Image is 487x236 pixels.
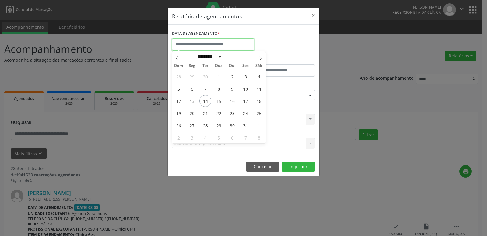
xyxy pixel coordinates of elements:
[186,83,198,95] span: Outubro 6, 2025
[253,132,265,143] span: Novembro 8, 2025
[252,64,266,68] span: Sáb
[222,53,242,60] input: Year
[226,132,238,143] span: Novembro 6, 2025
[246,162,279,172] button: Cancelar
[173,107,184,119] span: Outubro 19, 2025
[282,162,315,172] button: Imprimir
[213,107,225,119] span: Outubro 22, 2025
[226,95,238,107] span: Outubro 16, 2025
[199,83,211,95] span: Outubro 7, 2025
[253,119,265,131] span: Novembro 1, 2025
[186,95,198,107] span: Outubro 13, 2025
[240,132,251,143] span: Novembro 7, 2025
[253,83,265,95] span: Outubro 11, 2025
[173,95,184,107] span: Outubro 12, 2025
[199,71,211,82] span: Setembro 30, 2025
[226,107,238,119] span: Outubro 23, 2025
[239,64,252,68] span: Sex
[240,83,251,95] span: Outubro 10, 2025
[245,55,315,64] label: ATÉ
[213,119,225,131] span: Outubro 29, 2025
[199,95,211,107] span: Outubro 14, 2025
[173,83,184,95] span: Outubro 5, 2025
[226,119,238,131] span: Outubro 30, 2025
[213,71,225,82] span: Outubro 1, 2025
[240,71,251,82] span: Outubro 3, 2025
[253,107,265,119] span: Outubro 25, 2025
[195,53,222,60] select: Month
[199,132,211,143] span: Novembro 4, 2025
[186,107,198,119] span: Outubro 20, 2025
[253,71,265,82] span: Outubro 4, 2025
[213,83,225,95] span: Outubro 8, 2025
[213,132,225,143] span: Novembro 5, 2025
[240,107,251,119] span: Outubro 24, 2025
[199,64,212,68] span: Ter
[307,8,319,23] button: Close
[199,119,211,131] span: Outubro 28, 2025
[212,64,226,68] span: Qua
[240,95,251,107] span: Outubro 17, 2025
[226,71,238,82] span: Outubro 2, 2025
[173,119,184,131] span: Outubro 26, 2025
[185,64,199,68] span: Seg
[172,12,242,20] h5: Relatório de agendamentos
[172,29,220,38] label: DATA DE AGENDAMENTO
[253,95,265,107] span: Outubro 18, 2025
[173,132,184,143] span: Novembro 2, 2025
[186,119,198,131] span: Outubro 27, 2025
[213,95,225,107] span: Outubro 15, 2025
[226,64,239,68] span: Qui
[173,71,184,82] span: Setembro 28, 2025
[186,132,198,143] span: Novembro 3, 2025
[240,119,251,131] span: Outubro 31, 2025
[172,64,185,68] span: Dom
[199,107,211,119] span: Outubro 21, 2025
[226,83,238,95] span: Outubro 9, 2025
[186,71,198,82] span: Setembro 29, 2025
